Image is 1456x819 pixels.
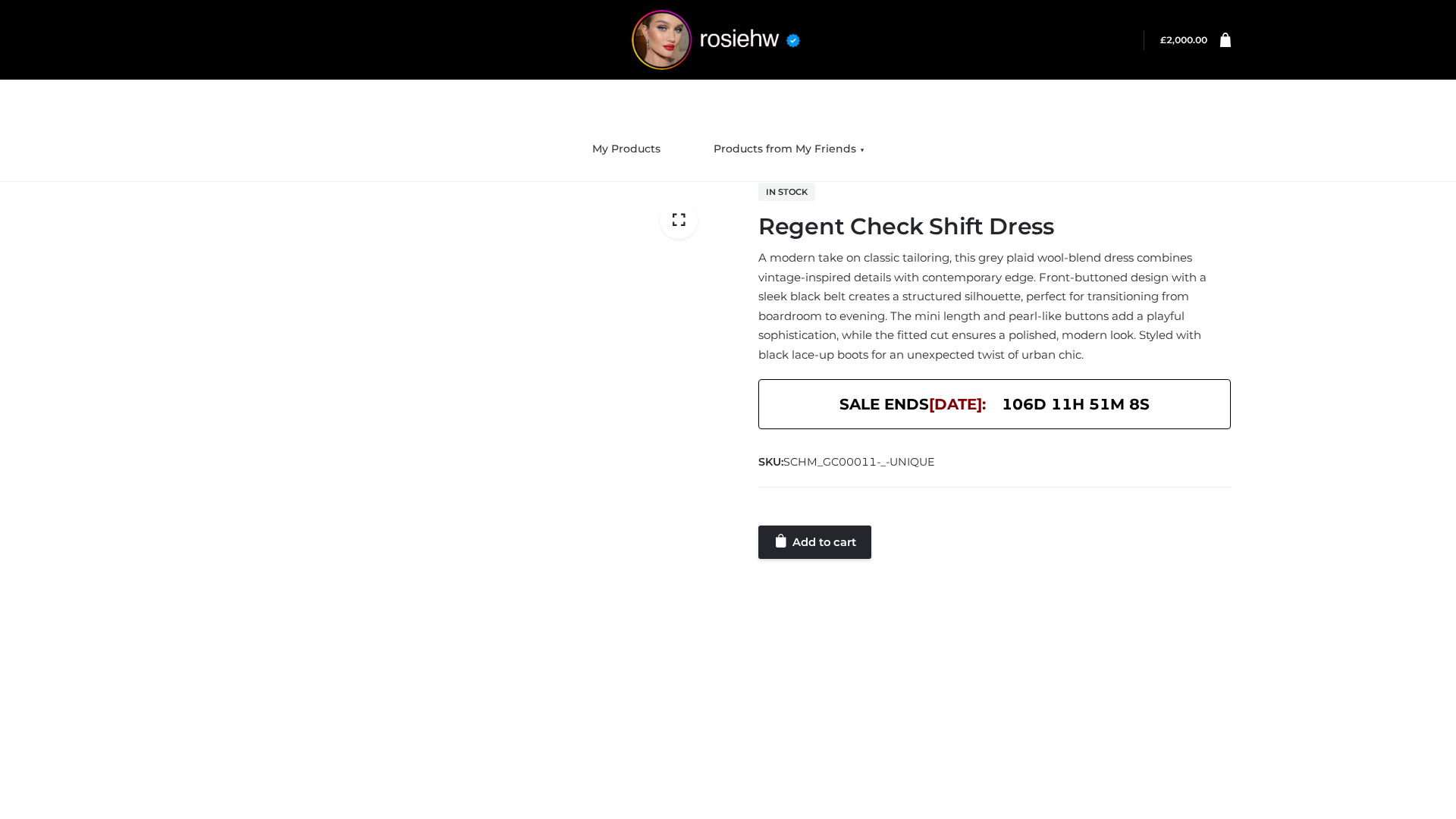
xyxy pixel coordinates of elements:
[758,183,815,201] span: In stock
[1160,34,1207,45] a: £2,000.00
[783,455,935,469] span: SCHM_GC00011-_-UNIQUE
[758,526,871,559] a: Add to cart
[758,248,1231,364] p: A modern take on classic tailoring, this grey plaid wool-blend dress combines vintage-inspired de...
[1002,391,1150,417] span: 106d 11h 51m 8s
[758,213,1231,240] h1: Regent Check Shift Dress
[1160,34,1207,45] bdi: 2,000.00
[602,10,830,70] img: rosiehw
[929,395,986,413] span: [DATE]:
[581,133,672,166] a: My Products
[1160,34,1166,45] span: £
[758,379,1231,429] div: SALE ENDS
[702,133,876,166] a: Products from My Friends
[758,453,937,471] span: SKU:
